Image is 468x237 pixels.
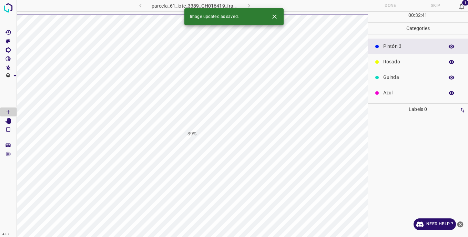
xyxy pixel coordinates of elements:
[383,43,440,50] p: Pintón 3
[383,74,440,81] p: Guinda
[152,2,238,11] h6: parcela_61_lote_3389_GH016419_frame_00060_58024.jpg
[190,14,239,20] span: Image updated as saved.
[2,2,14,14] img: logo
[415,12,421,19] p: 32
[370,104,466,115] p: Labels 0
[408,12,427,22] div: : :
[456,218,465,230] button: close-help
[187,130,196,137] h1: 39%
[414,218,456,230] a: Need Help ?
[408,12,414,19] p: 00
[383,58,440,65] p: Rosado
[383,89,440,96] p: Azul
[268,10,281,23] button: Close
[1,231,11,237] div: 4.3.7
[422,12,427,19] p: 41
